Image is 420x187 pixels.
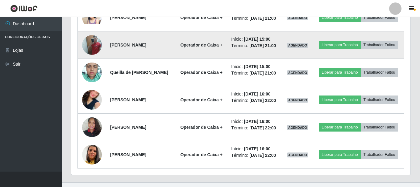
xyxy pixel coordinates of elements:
[319,13,360,22] button: Liberar para Trabalho
[244,37,270,42] time: [DATE] 15:00
[361,41,398,49] button: Trabalhador Faltou
[287,98,309,103] span: AGENDADO
[249,71,276,75] time: [DATE] 21:00
[361,96,398,104] button: Trabalhador Faltou
[231,152,279,159] li: Término:
[110,15,146,20] strong: [PERSON_NAME]
[361,68,398,77] button: Trabalhador Faltou
[244,64,270,69] time: [DATE] 15:00
[287,70,309,75] span: AGENDADO
[287,152,309,157] span: AGENDADO
[249,125,276,130] time: [DATE] 22:00
[82,114,102,140] img: 1696215613771.jpeg
[231,91,279,97] li: Início:
[287,125,309,130] span: AGENDADO
[319,68,360,77] button: Liberar para Trabalho
[180,125,222,130] strong: Operador de Caixa +
[244,146,270,151] time: [DATE] 16:00
[180,97,222,102] strong: Operador de Caixa +
[231,118,279,125] li: Início:
[287,15,309,20] span: AGENDADO
[231,97,279,104] li: Término:
[180,70,222,75] strong: Operador de Caixa +
[180,43,222,47] strong: Operador de Caixa +
[82,137,102,172] img: 1734375096021.jpeg
[110,43,146,47] strong: [PERSON_NAME]
[361,150,398,159] button: Trabalhador Faltou
[231,146,279,152] li: Início:
[10,5,38,12] img: CoreUI Logo
[82,82,102,117] img: 1693675362936.jpeg
[82,59,102,85] img: 1746725446960.jpeg
[110,152,146,157] strong: [PERSON_NAME]
[231,70,279,76] li: Término:
[231,43,279,49] li: Término:
[319,96,360,104] button: Liberar para Trabalho
[249,153,276,158] time: [DATE] 22:00
[244,91,270,96] time: [DATE] 16:00
[361,13,398,22] button: Trabalhador Faltou
[319,123,360,132] button: Liberar para Trabalho
[319,150,360,159] button: Liberar para Trabalho
[82,11,102,24] img: 1737978086826.jpeg
[231,63,279,70] li: Início:
[110,125,146,130] strong: [PERSON_NAME]
[361,123,398,132] button: Trabalhador Faltou
[180,15,222,20] strong: Operador de Caixa +
[231,125,279,131] li: Término:
[319,41,360,49] button: Liberar para Trabalho
[180,152,222,157] strong: Operador de Caixa +
[231,15,279,22] li: Término:
[287,43,309,48] span: AGENDADO
[231,36,279,43] li: Início:
[244,119,270,124] time: [DATE] 16:00
[249,98,276,103] time: [DATE] 22:00
[82,32,102,58] img: 1743101504429.jpeg
[249,43,276,48] time: [DATE] 21:00
[249,16,276,21] time: [DATE] 21:00
[110,70,168,75] strong: Queilla de [PERSON_NAME]
[110,97,146,102] strong: [PERSON_NAME]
